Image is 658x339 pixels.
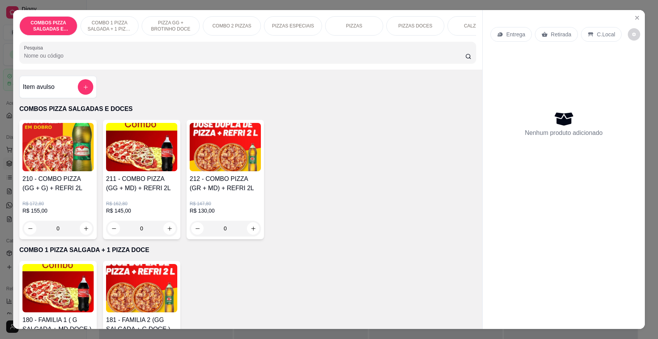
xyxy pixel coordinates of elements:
button: Close [631,12,643,24]
label: Pesquisa [24,44,46,51]
button: decrease-product-quantity [628,28,640,41]
h4: 180 - FAMILIA 1 ( G SALGADA + MD DOCE ) [22,315,94,334]
img: product-image [106,264,177,312]
h4: Item avulso [23,82,55,92]
img: product-image [22,264,94,312]
p: R$ 172,80 [22,201,94,207]
h4: 211 - COMBO PIZZA (GG + MD) + REFRI 2L [106,174,177,193]
p: COMBO 1 PIZZA SALGADA + 1 PIZZA DOCE [19,245,476,255]
p: R$ 147,80 [190,201,261,207]
p: PIZZAS ESPECIAIS [272,23,314,29]
p: CALZONES [464,23,489,29]
p: PIZZA GG + BROTINHO DOCE [148,20,193,32]
h4: 210 - COMBO PIZZA (GG + G) + REFRI 2L [22,174,94,193]
p: Entrega [506,31,525,38]
button: add-separate-item [78,79,93,95]
p: COMBO 1 PIZZA SALGADA + 1 PIZZA DOCE [87,20,132,32]
img: product-image [22,123,94,171]
p: C.Local [597,31,615,38]
p: R$ 155,00 [22,207,94,215]
p: PIZZAS [346,23,362,29]
img: product-image [106,123,177,171]
p: COMBOS PIZZA SALGADAS E DOCES [26,20,71,32]
h4: 181 - FAMILIA 2 (GG SALGADA + G DOCE ) [106,315,177,334]
p: PIZZAS DOCES [398,23,432,29]
p: Nenhum produto adicionado [525,128,603,138]
p: R$ 162,80 [106,201,177,207]
p: R$ 145,00 [106,207,177,215]
h4: 212 - COMBO PIZZA (GR + MD) + REFRI 2L [190,174,261,193]
input: Pesquisa [24,52,465,60]
p: COMBOS PIZZA SALGADAS E DOCES [19,104,476,114]
p: Retirada [551,31,571,38]
p: COMBO 2 PIZZAS [212,23,252,29]
p: R$ 130,00 [190,207,261,215]
img: product-image [190,123,261,171]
